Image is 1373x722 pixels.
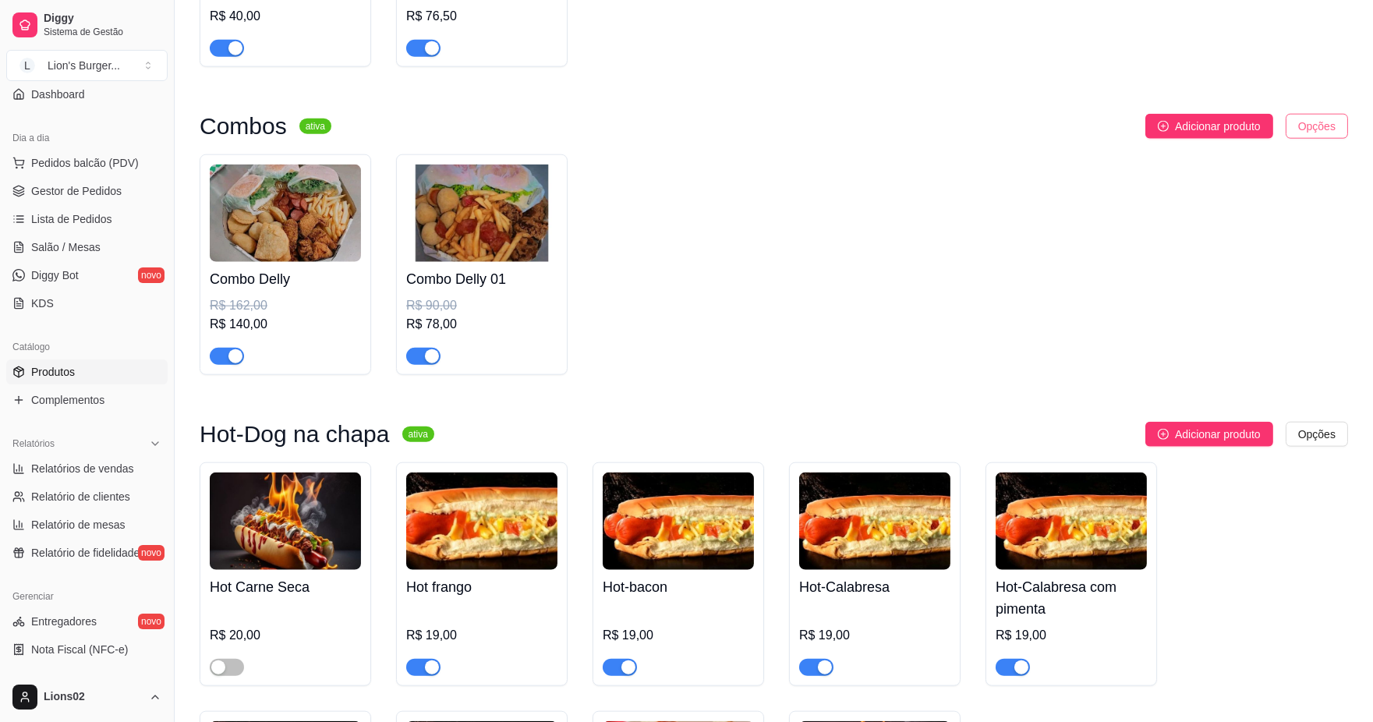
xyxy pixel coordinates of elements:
[210,472,361,570] img: product-image
[6,126,168,150] div: Dia a dia
[799,472,950,570] img: product-image
[6,207,168,232] a: Lista de Pedidos
[1175,426,1261,443] span: Adicionar produto
[6,584,168,609] div: Gerenciar
[210,165,361,262] img: product-image
[1286,422,1348,447] button: Opções
[31,87,85,102] span: Dashboard
[1158,121,1169,132] span: plus-circle
[6,484,168,509] a: Relatório de clientes
[6,50,168,81] button: Select a team
[44,26,161,38] span: Sistema de Gestão
[31,211,112,227] span: Lista de Pedidos
[31,267,79,283] span: Diggy Bot
[48,58,120,73] div: Lion's Burger ...
[6,291,168,316] a: KDS
[799,626,950,645] div: R$ 19,00
[406,576,557,598] h4: Hot frango
[406,296,557,315] div: R$ 90,00
[31,392,104,408] span: Complementos
[799,576,950,598] h4: Hot-Calabresa
[31,642,128,657] span: Nota Fiscal (NFC-e)
[6,6,168,44] a: DiggySistema de Gestão
[19,58,35,73] span: L
[31,670,116,685] span: Controle de caixa
[6,540,168,565] a: Relatório de fidelidadenovo
[6,263,168,288] a: Diggy Botnovo
[1286,114,1348,139] button: Opções
[6,179,168,204] a: Gestor de Pedidos
[31,364,75,380] span: Produtos
[210,576,361,598] h4: Hot Carne Seca
[996,576,1147,620] h4: Hot-Calabresa com pimenta
[31,296,54,311] span: KDS
[12,437,55,450] span: Relatórios
[6,456,168,481] a: Relatórios de vendas
[1175,118,1261,135] span: Adicionar produto
[406,315,557,334] div: R$ 78,00
[31,155,139,171] span: Pedidos balcão (PDV)
[6,637,168,662] a: Nota Fiscal (NFC-e)
[6,512,168,537] a: Relatório de mesas
[402,426,434,442] sup: ativa
[1298,118,1336,135] span: Opções
[6,678,168,716] button: Lions02
[1145,114,1273,139] button: Adicionar produto
[6,359,168,384] a: Produtos
[1145,422,1273,447] button: Adicionar produto
[996,472,1147,570] img: product-image
[31,183,122,199] span: Gestor de Pedidos
[31,461,134,476] span: Relatórios de vendas
[210,268,361,290] h4: Combo Delly
[210,626,361,645] div: R$ 20,00
[406,165,557,262] img: product-image
[406,7,557,26] div: R$ 76,50
[210,7,361,26] div: R$ 40,00
[44,12,161,26] span: Diggy
[299,119,331,134] sup: ativa
[31,517,126,533] span: Relatório de mesas
[603,576,754,598] h4: Hot-bacon
[200,425,390,444] h3: Hot-Dog na chapa
[6,665,168,690] a: Controle de caixa
[603,626,754,645] div: R$ 19,00
[1298,426,1336,443] span: Opções
[603,472,754,570] img: product-image
[210,296,361,315] div: R$ 162,00
[6,150,168,175] button: Pedidos balcão (PDV)
[6,388,168,412] a: Complementos
[996,626,1147,645] div: R$ 19,00
[200,117,287,136] h3: Combos
[1158,429,1169,440] span: plus-circle
[6,82,168,107] a: Dashboard
[31,239,101,255] span: Salão / Mesas
[31,614,97,629] span: Entregadores
[210,315,361,334] div: R$ 140,00
[406,268,557,290] h4: Combo Delly 01
[44,690,143,704] span: Lions02
[6,235,168,260] a: Salão / Mesas
[6,334,168,359] div: Catálogo
[406,626,557,645] div: R$ 19,00
[31,489,130,504] span: Relatório de clientes
[31,545,140,561] span: Relatório de fidelidade
[6,609,168,634] a: Entregadoresnovo
[406,472,557,570] img: product-image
